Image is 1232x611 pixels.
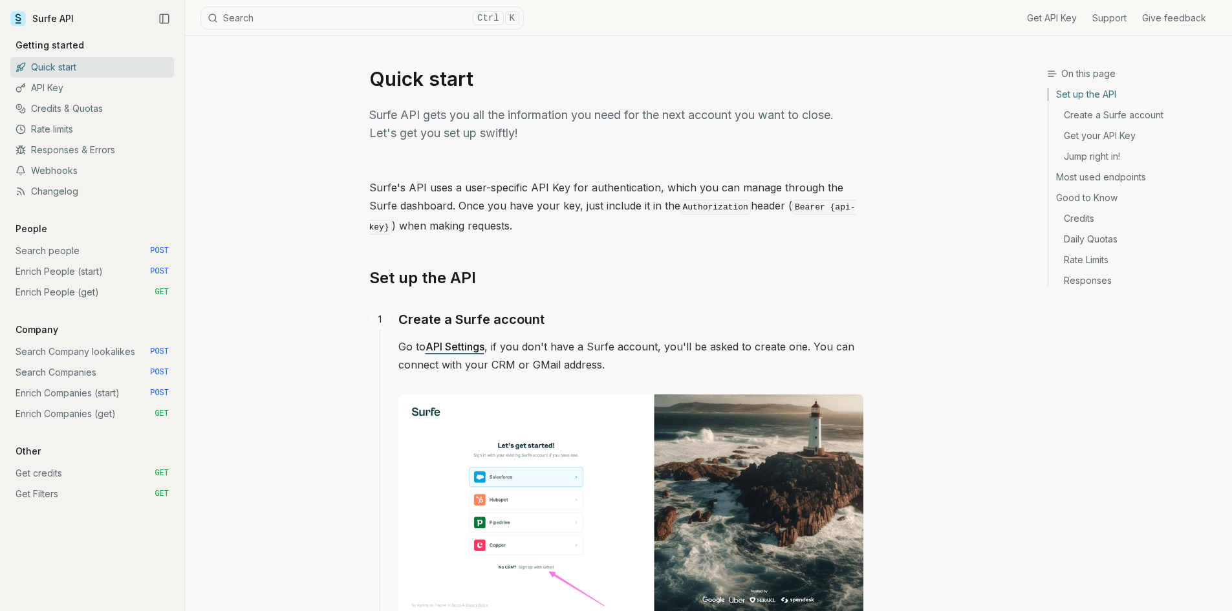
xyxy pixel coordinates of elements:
[200,6,524,30] button: SearchCtrlK
[10,78,174,98] a: API Key
[1048,270,1222,287] a: Responses
[150,246,169,256] span: POST
[10,160,174,181] a: Webhooks
[10,463,174,484] a: Get credits GET
[1048,88,1222,105] a: Set up the API
[10,282,174,303] a: Enrich People (get) GET
[398,309,545,330] a: Create a Surfe account
[1048,125,1222,146] a: Get your API Key
[155,489,169,499] span: GET
[1092,12,1127,25] a: Support
[1047,67,1222,80] h3: On this page
[369,106,863,142] p: Surfe API gets you all the information you need for the next account you want to close. Let's get...
[1048,229,1222,250] a: Daily Quotas
[10,140,174,160] a: Responses & Errors
[10,119,174,140] a: Rate limits
[369,67,863,91] h1: Quick start
[150,388,169,398] span: POST
[150,347,169,357] span: POST
[369,268,476,288] a: Set up the API
[398,338,863,374] p: Go to , if you don't have a Surfe account, you'll be asked to create one. You can connect with yo...
[10,9,74,28] a: Surfe API
[10,403,174,424] a: Enrich Companies (get) GET
[505,11,519,25] kbd: K
[10,362,174,383] a: Search Companies POST
[10,222,52,235] p: People
[1142,12,1206,25] a: Give feedback
[10,98,174,119] a: Credits & Quotas
[1048,146,1222,167] a: Jump right in!
[10,181,174,202] a: Changelog
[10,323,63,336] p: Company
[155,409,169,419] span: GET
[10,241,174,261] a: Search people POST
[150,266,169,277] span: POST
[1027,12,1077,25] a: Get API Key
[155,468,169,478] span: GET
[426,340,484,353] a: API Settings
[10,484,174,504] a: Get Filters GET
[369,178,863,237] p: Surfe's API uses a user-specific API Key for authentication, which you can manage through the Sur...
[10,445,46,458] p: Other
[1048,105,1222,125] a: Create a Surfe account
[10,261,174,282] a: Enrich People (start) POST
[10,57,174,78] a: Quick start
[473,11,504,25] kbd: Ctrl
[10,39,89,52] p: Getting started
[155,287,169,297] span: GET
[10,383,174,403] a: Enrich Companies (start) POST
[150,367,169,378] span: POST
[1048,188,1222,208] a: Good to Know
[1048,167,1222,188] a: Most used endpoints
[155,9,174,28] button: Collapse Sidebar
[1048,250,1222,270] a: Rate Limits
[10,341,174,362] a: Search Company lookalikes POST
[1048,208,1222,229] a: Credits
[680,200,751,215] code: Authorization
